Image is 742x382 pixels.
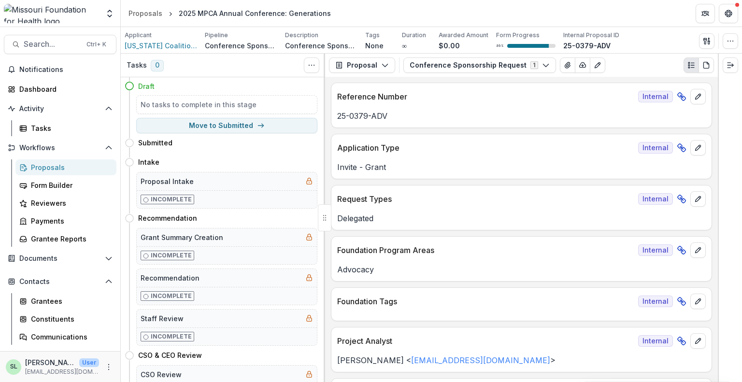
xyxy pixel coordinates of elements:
button: View Attached Files [560,57,575,73]
h3: Tasks [127,61,147,70]
span: Workflows [19,144,101,152]
h5: Grant Summary Creation [141,232,223,242]
button: edit [690,140,706,156]
p: Foundation Program Areas [337,244,634,256]
p: Duration [402,31,426,40]
p: [EMAIL_ADDRESS][DOMAIN_NAME] [25,368,99,376]
button: Edit as form [590,57,605,73]
span: Internal [638,296,673,307]
p: Delegated [337,212,706,224]
button: Partners [696,4,715,23]
button: Open Documents [4,251,116,266]
div: 2025 MPCA Annual Conference: Generations [179,8,331,18]
h5: No tasks to complete in this stage [141,99,313,110]
span: Notifications [19,66,113,74]
h4: Draft [138,81,155,91]
button: edit [690,333,706,349]
div: Proposals [31,162,109,172]
p: Project Analyst [337,335,634,347]
p: User [79,358,99,367]
button: Move to Submitted [136,118,317,133]
a: Constituents [15,311,116,327]
p: Foundation Tags [337,296,634,307]
button: Proposal [329,57,395,73]
div: Grantee Reports [31,234,109,244]
a: Proposals [15,159,116,175]
h4: Intake [138,157,159,167]
p: Incomplete [151,195,192,204]
a: [EMAIL_ADDRESS][DOMAIN_NAME] [411,355,550,365]
a: Grantees [15,293,116,309]
a: Grantee Reports [15,231,116,247]
button: Expand right [723,57,738,73]
a: Form Builder [15,177,116,193]
a: Tasks [15,120,116,136]
a: Payments [15,213,116,229]
h4: CSO & CEO Review [138,350,202,360]
p: Incomplete [151,251,192,260]
span: Internal [638,335,673,347]
button: Search... [4,35,116,54]
div: Proposals [128,8,162,18]
p: Form Progress [496,31,540,40]
span: Search... [24,40,81,49]
p: 25-0379-ADV [337,110,706,122]
span: Contacts [19,278,101,286]
div: Tasks [31,123,109,133]
p: Incomplete [151,292,192,300]
button: Open Activity [4,101,116,116]
p: Conference Sponsorship [205,41,277,51]
h5: Recommendation [141,273,200,283]
a: Dashboard [4,81,116,97]
button: Plaintext view [684,57,699,73]
a: Communications [15,329,116,345]
button: Open Data & Reporting [4,349,116,364]
div: Sada Lindsey [10,364,17,370]
button: edit [690,191,706,207]
p: Tags [365,31,380,40]
button: edit [690,89,706,104]
button: Open entity switcher [103,4,116,23]
div: Grantees [31,296,109,306]
div: Form Builder [31,180,109,190]
span: 0 [151,60,164,71]
button: Open Workflows [4,140,116,156]
p: Request Types [337,193,634,205]
div: Dashboard [19,84,109,94]
img: Missouri Foundation for Health logo [4,4,99,23]
p: [PERSON_NAME] [25,357,75,368]
p: Application Type [337,142,634,154]
a: Reviewers [15,195,116,211]
a: Proposals [125,6,166,20]
button: PDF view [699,57,714,73]
button: Get Help [719,4,738,23]
p: Advocacy [337,264,706,275]
button: Conference Sponsorship Request1 [403,57,556,73]
p: Pipeline [205,31,228,40]
p: Internal Proposal ID [563,31,619,40]
h5: CSO Review [141,369,182,380]
h5: Staff Review [141,313,184,324]
button: More [103,361,114,373]
div: Reviewers [31,198,109,208]
div: Ctrl + K [85,39,108,50]
button: edit [690,294,706,309]
button: edit [690,242,706,258]
p: ∞ [402,41,407,51]
button: Open Contacts [4,274,116,289]
p: $0.00 [439,41,460,51]
p: Incomplete [151,332,192,341]
span: Internal [638,193,673,205]
p: Invite - Grant [337,161,706,173]
a: [US_STATE] Coalition For Primary Health Care [125,41,197,51]
span: Internal [638,244,673,256]
button: Notifications [4,62,116,77]
span: Internal [638,142,673,154]
nav: breadcrumb [125,6,335,20]
div: Payments [31,216,109,226]
p: Reference Number [337,91,634,102]
div: Communications [31,332,109,342]
p: Awarded Amount [439,31,488,40]
p: 86 % [496,42,503,49]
